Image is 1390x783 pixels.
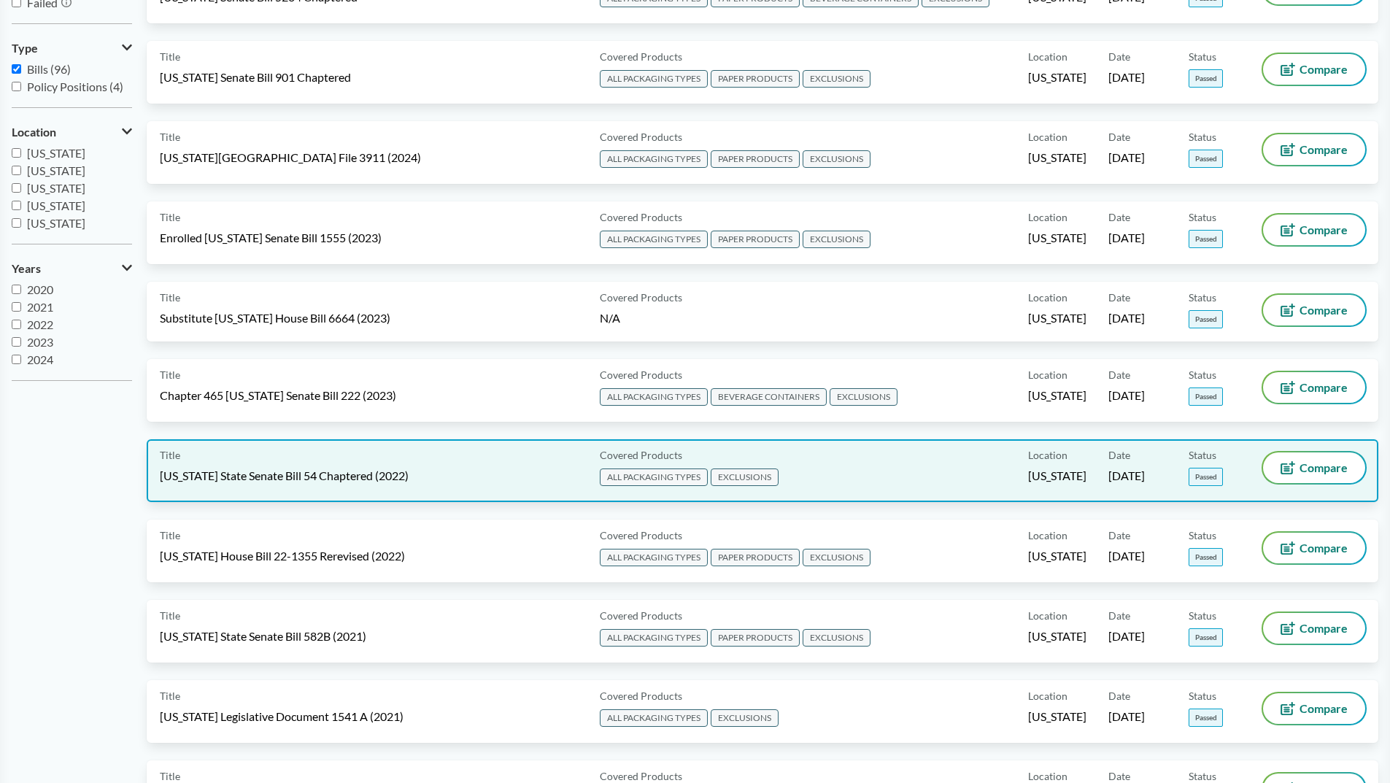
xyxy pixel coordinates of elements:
span: [US_STATE] [1028,548,1086,564]
span: Status [1189,688,1216,703]
span: [US_STATE] [1028,310,1086,326]
span: Chapter 465 [US_STATE] Senate Bill 222 (2023) [160,387,396,404]
span: Compare [1300,304,1348,316]
span: [DATE] [1108,548,1145,564]
span: Covered Products [600,688,682,703]
span: Compare [1300,542,1348,554]
span: [US_STATE] [1028,150,1086,166]
span: [US_STATE][GEOGRAPHIC_DATA] File 3911 (2024) [160,150,421,166]
span: Title [160,290,180,305]
span: Title [160,209,180,225]
span: [US_STATE] [27,163,85,177]
button: Compare [1263,372,1365,403]
span: EXCLUSIONS [803,549,870,566]
span: Title [160,528,180,543]
button: Compare [1263,215,1365,245]
span: [DATE] [1108,69,1145,85]
span: PAPER PRODUCTS [711,629,800,647]
input: Bills (96) [12,64,21,74]
span: EXCLUSIONS [803,231,870,248]
span: Status [1189,367,1216,382]
span: ALL PACKAGING TYPES [600,629,708,647]
span: Compare [1300,224,1348,236]
span: EXCLUSIONS [803,629,870,647]
span: Compare [1300,63,1348,75]
span: [US_STATE] House Bill 22-1355 Rerevised (2022) [160,548,405,564]
span: [DATE] [1108,468,1145,484]
span: Date [1108,608,1130,623]
span: [US_STATE] [1028,709,1086,725]
span: Years [12,262,41,275]
input: [US_STATE] [12,201,21,210]
span: [US_STATE] Legislative Document 1541 A (2021) [160,709,404,725]
span: Passed [1189,709,1223,727]
span: [US_STATE] [1028,387,1086,404]
span: Location [1028,209,1067,225]
span: Title [160,129,180,144]
span: [US_STATE] [1028,468,1086,484]
span: Compare [1300,462,1348,474]
span: Compare [1300,622,1348,634]
span: Passed [1189,230,1223,248]
span: Passed [1189,468,1223,486]
span: Enrolled [US_STATE] Senate Bill 1555 (2023) [160,230,382,246]
span: [US_STATE] [1028,628,1086,644]
span: Location [1028,528,1067,543]
input: 2020 [12,285,21,294]
span: EXCLUSIONS [711,468,779,486]
span: N/A [600,311,620,325]
span: Passed [1189,548,1223,566]
span: 2023 [27,335,53,349]
span: [DATE] [1108,628,1145,644]
input: 2022 [12,320,21,329]
span: Title [160,49,180,64]
span: Location [1028,49,1067,64]
span: Date [1108,290,1130,305]
span: 2021 [27,300,53,314]
span: EXCLUSIONS [711,709,779,727]
span: Passed [1189,69,1223,88]
span: ALL PACKAGING TYPES [600,150,708,168]
span: [DATE] [1108,709,1145,725]
span: [US_STATE] [27,198,85,212]
span: Compare [1300,703,1348,714]
span: Status [1189,49,1216,64]
span: Date [1108,367,1130,382]
span: ALL PACKAGING TYPES [600,231,708,248]
span: Covered Products [600,290,682,305]
span: PAPER PRODUCTS [711,231,800,248]
span: Bills (96) [27,62,71,76]
span: Status [1189,608,1216,623]
span: Location [1028,447,1067,463]
span: Date [1108,49,1130,64]
span: [US_STATE] [27,181,85,195]
span: [US_STATE] [27,146,85,160]
span: [DATE] [1108,387,1145,404]
span: PAPER PRODUCTS [711,70,800,88]
input: [US_STATE] [12,218,21,228]
span: 2024 [27,352,53,366]
button: Compare [1263,452,1365,483]
span: Status [1189,209,1216,225]
span: Status [1189,528,1216,543]
span: Passed [1189,310,1223,328]
span: EXCLUSIONS [830,388,897,406]
span: ALL PACKAGING TYPES [600,388,708,406]
span: EXCLUSIONS [803,150,870,168]
span: Date [1108,528,1130,543]
input: [US_STATE] [12,166,21,175]
span: Title [160,688,180,703]
span: Substitute [US_STATE] House Bill 6664 (2023) [160,310,390,326]
span: Location [1028,367,1067,382]
span: Location [1028,129,1067,144]
span: Compare [1300,382,1348,393]
span: Location [1028,290,1067,305]
span: Status [1189,129,1216,144]
button: Type [12,36,132,61]
span: Title [160,367,180,382]
span: Covered Products [600,447,682,463]
span: [US_STATE] [1028,230,1086,246]
input: [US_STATE] [12,183,21,193]
span: Date [1108,447,1130,463]
span: Date [1108,129,1130,144]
